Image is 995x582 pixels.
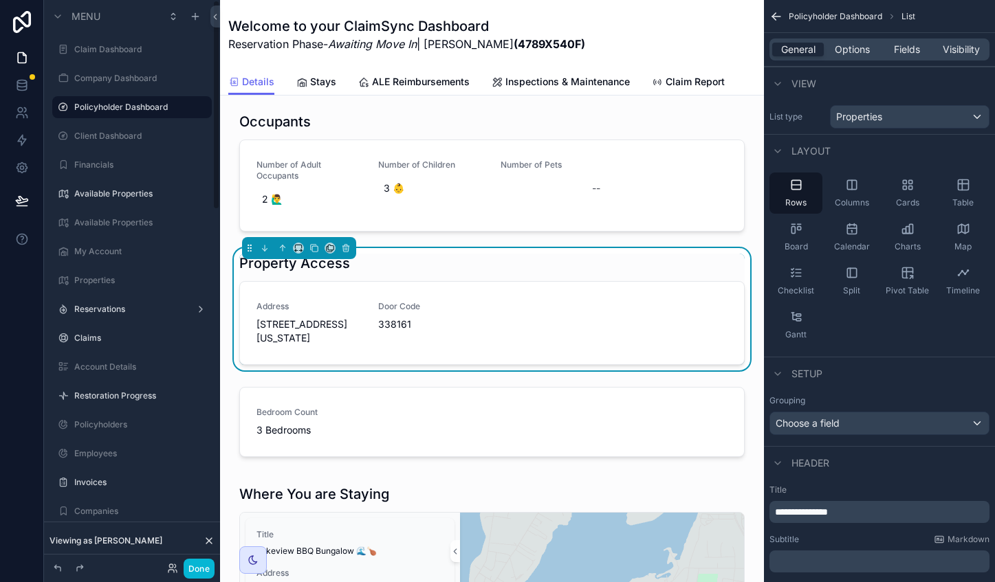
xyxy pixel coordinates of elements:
[239,254,350,273] h1: Property Access
[835,197,869,208] span: Columns
[769,395,805,406] label: Grouping
[769,412,989,435] button: Choose a field
[776,417,840,429] span: Choose a field
[74,448,209,459] a: Employees
[228,16,585,36] h1: Welcome to your ClaimSync Dashboard
[256,301,362,312] span: Address
[834,241,870,252] span: Calendar
[894,43,920,56] span: Fields
[778,285,814,296] span: Checklist
[74,477,209,488] label: Invoices
[943,43,980,56] span: Visibility
[310,75,336,89] span: Stays
[769,172,822,214] button: Rows
[937,172,989,214] button: Table
[256,317,362,345] span: [STREET_ADDRESS][US_STATE]
[785,241,808,252] span: Board
[228,36,585,52] span: Reservation Phase- | [PERSON_NAME]
[881,260,934,302] button: Pivot Table
[825,216,878,258] button: Calendar
[896,197,919,208] span: Cards
[791,77,816,91] span: View
[769,216,822,258] button: Board
[835,43,870,56] span: Options
[72,10,100,23] span: Menu
[769,484,989,495] label: Title
[378,317,483,331] span: 338161
[74,390,209,401] label: Restoration Progress
[256,568,444,579] span: Address
[358,69,470,97] a: ALE Reimbursements
[228,69,274,96] a: Details
[74,217,209,228] label: Available Properties
[74,73,209,84] label: Company Dashboard
[372,75,470,89] span: ALE Reimbursements
[830,105,989,128] button: Properties
[785,329,807,340] span: Gantt
[769,304,822,346] button: Gantt
[952,197,974,208] span: Table
[666,75,725,89] span: Claim Report
[74,246,209,257] label: My Account
[886,285,929,296] span: Pivot Table
[791,456,829,470] span: Header
[74,102,204,113] label: Policyholder Dashboard
[836,110,882,124] span: Properties
[256,529,444,540] span: Title
[769,534,799,545] label: Subtitle
[769,260,822,302] button: Checklist
[937,260,989,302] button: Timeline
[505,75,630,89] span: Inspections & Maintenance
[256,546,444,557] span: Lakeview BBQ Bungalow 🌊🍗
[652,69,725,97] a: Claim Report
[954,241,972,252] span: Map
[781,43,816,56] span: General
[184,559,215,579] button: Done
[843,285,860,296] span: Split
[74,333,209,344] label: Claims
[74,361,209,372] a: Account Details
[328,37,417,51] em: Awaiting Move In
[769,111,824,122] label: List type
[74,275,209,286] label: Properties
[769,501,989,523] div: scrollable content
[881,216,934,258] button: Charts
[791,144,831,158] span: Layout
[492,69,630,97] a: Inspections & Maintenance
[825,260,878,302] button: Split
[881,172,934,214] button: Cards
[74,419,209,430] label: Policyholders
[948,534,989,545] span: Markdown
[937,216,989,258] button: Map
[74,304,190,315] label: Reservations
[825,172,878,214] button: Columns
[74,131,209,142] label: Client Dashboard
[74,159,209,170] label: Financials
[895,241,921,252] span: Charts
[791,367,822,381] span: Setup
[242,75,274,89] span: Details
[785,197,807,208] span: Rows
[74,44,209,55] label: Claim Dashboard
[74,506,209,517] label: Companies
[514,37,585,51] strong: (4789X540F)
[934,534,989,545] a: Markdown
[378,301,483,312] span: Door Code
[296,69,336,97] a: Stays
[789,11,882,22] span: Policyholder Dashboard
[50,535,162,546] span: Viewing as [PERSON_NAME]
